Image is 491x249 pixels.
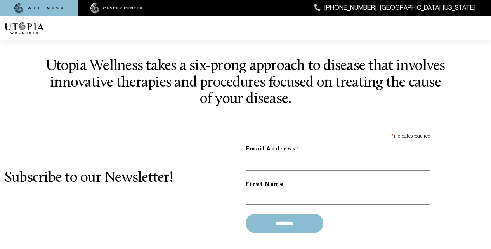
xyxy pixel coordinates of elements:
h2: Subscribe to our Newsletter! [5,170,246,186]
img: cancer center [90,3,142,14]
img: logo [5,22,43,34]
span: [PHONE_NUMBER] | [GEOGRAPHIC_DATA], [US_STATE] [324,3,475,13]
img: wellness [14,3,63,14]
div: indicates required [246,129,431,141]
h3: Utopia Wellness takes a six-prong approach to disease that involves innovative therapies and proc... [45,58,445,108]
img: icon-hamburger [475,25,486,31]
label: Email Address [246,141,431,155]
a: [PHONE_NUMBER] | [GEOGRAPHIC_DATA], [US_STATE] [314,3,475,13]
label: First Name [246,179,431,189]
